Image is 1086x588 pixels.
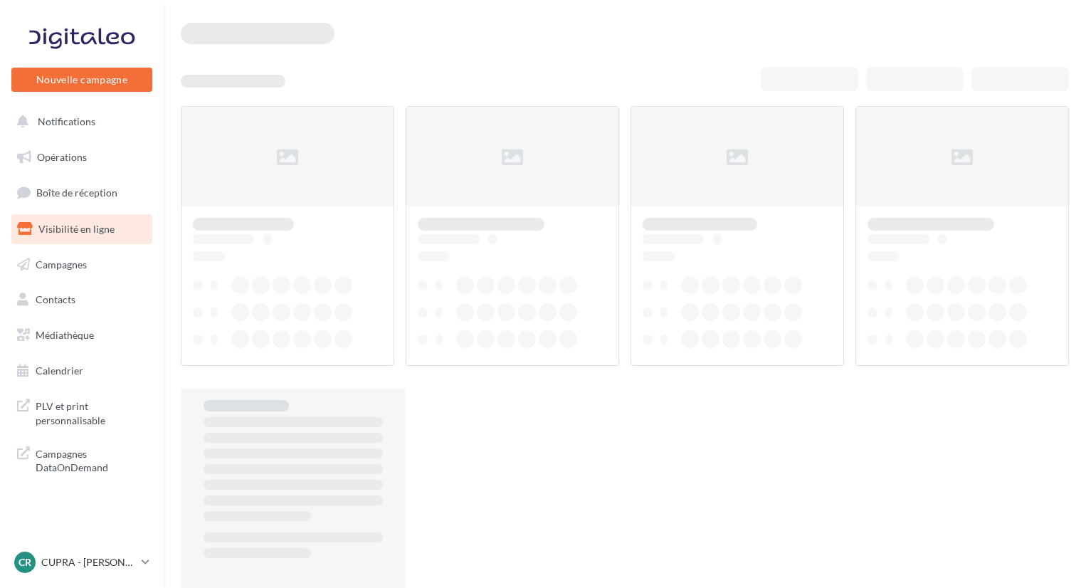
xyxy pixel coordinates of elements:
[9,439,155,481] a: Campagnes DataOnDemand
[36,364,83,377] span: Calendrier
[38,115,95,127] span: Notifications
[9,107,149,137] button: Notifications
[9,250,155,280] a: Campagnes
[36,293,75,305] span: Contacts
[9,356,155,386] a: Calendrier
[19,555,31,569] span: CR
[36,444,147,475] span: Campagnes DataOnDemand
[9,285,155,315] a: Contacts
[36,397,147,427] span: PLV et print personnalisable
[11,68,152,92] button: Nouvelle campagne
[9,142,155,172] a: Opérations
[9,177,155,208] a: Boîte de réception
[36,187,117,199] span: Boîte de réception
[11,549,152,576] a: CR CUPRA - [PERSON_NAME]
[9,214,155,244] a: Visibilité en ligne
[9,391,155,433] a: PLV et print personnalisable
[38,223,115,235] span: Visibilité en ligne
[36,329,94,341] span: Médiathèque
[41,555,136,569] p: CUPRA - [PERSON_NAME]
[9,320,155,350] a: Médiathèque
[37,151,87,163] span: Opérations
[36,258,87,270] span: Campagnes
